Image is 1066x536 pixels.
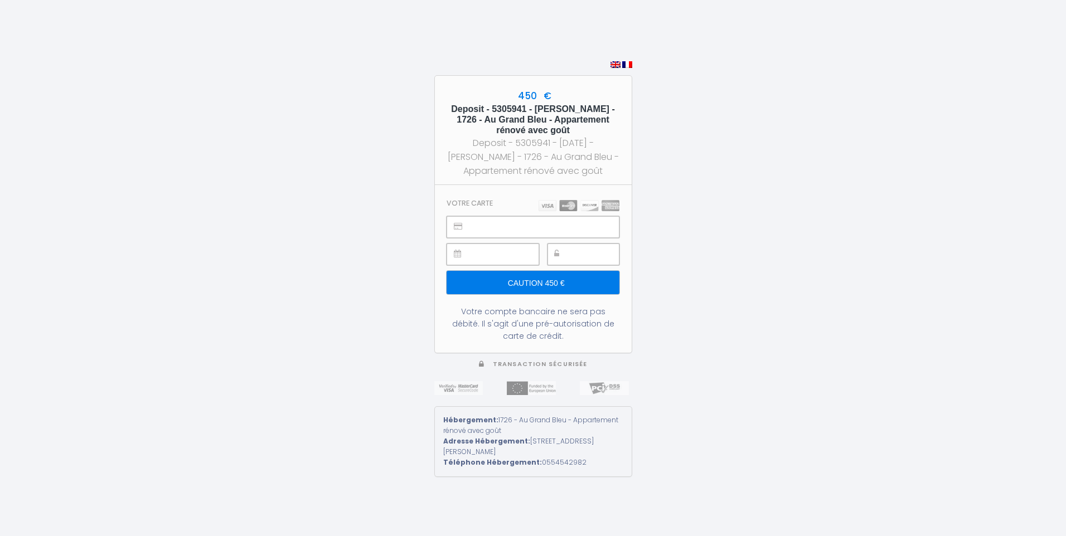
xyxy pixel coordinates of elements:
strong: Hébergement: [443,415,498,425]
div: [STREET_ADDRESS][PERSON_NAME] [443,436,623,457]
div: Votre compte bancaire ne sera pas débité. Il s'agit d'une pré-autorisation de carte de crédit. [447,305,619,342]
img: en.png [610,61,621,68]
iframe: Secure payment input frame [573,244,619,265]
img: carts.png [539,200,619,211]
div: 0554542982 [443,457,623,468]
img: fr.png [622,61,632,68]
strong: Téléphone Hébergement: [443,457,542,467]
span: Transaction sécurisée [493,360,587,368]
div: 1726 - Au Grand Bleu - Appartement rénové avec goût [443,415,623,436]
div: Deposit - 5305941 - [DATE] - [PERSON_NAME] - 1726 - Au Grand Bleu - Appartement rénové avec goût [445,136,622,178]
h5: Deposit - 5305941 - [PERSON_NAME] - 1726 - Au Grand Bleu - Appartement rénové avec goût [445,104,622,136]
span: 450 € [515,89,551,103]
strong: Adresse Hébergement: [443,436,530,446]
input: Caution 450 € [447,271,619,294]
iframe: Secure payment input frame [472,217,618,237]
iframe: Secure payment input frame [472,244,538,265]
h3: Votre carte [447,199,493,207]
